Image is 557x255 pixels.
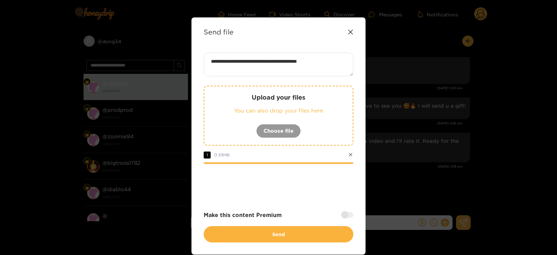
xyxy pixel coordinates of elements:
strong: Send file [204,28,234,36]
strong: Make this content Premium [204,211,282,219]
p: Upload your files [218,93,339,101]
p: You can also drop your files here [218,107,339,115]
span: 0.33 MB [214,153,230,157]
button: Send [204,226,353,242]
button: Choose file [256,124,301,138]
span: 1 [204,152,211,159]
